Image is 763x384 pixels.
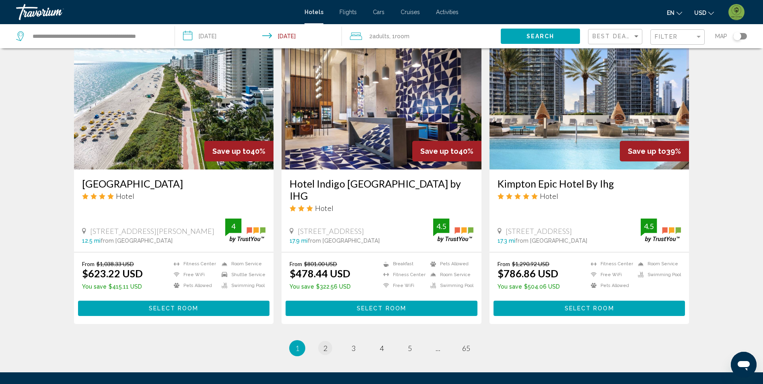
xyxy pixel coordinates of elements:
a: Hotel image [282,41,481,169]
span: Room [395,33,409,39]
li: Swimming Pool [634,271,681,278]
a: Activities [436,9,459,15]
li: Room Service [218,260,265,267]
img: Hotel image [74,41,274,169]
h3: Kimpton Epic Hotel By Ihg [498,178,681,190]
span: Best Deals [592,33,635,39]
ins: $623.22 USD [82,267,143,279]
span: Select Room [565,306,614,312]
iframe: Button to launch messaging window [731,352,757,378]
img: Hotel image [489,41,689,169]
span: Hotel [315,204,333,213]
button: Search [501,29,580,43]
span: [STREET_ADDRESS] [506,227,572,235]
p: $322.56 USD [290,283,351,290]
a: Hotels [304,9,323,15]
span: 12.5 mi [82,237,101,244]
del: $1,038.33 USD [97,260,134,267]
li: Fitness Center [379,271,426,278]
a: Select Room [286,303,477,312]
button: User Menu [726,4,747,21]
button: Check-in date: Aug 29, 2025 Check-out date: Sep 1, 2025 [175,24,342,48]
a: Cruises [401,9,420,15]
span: From [498,260,510,267]
span: 1 [295,344,299,353]
button: Select Room [78,301,270,316]
span: 5 [408,344,412,353]
li: Free WiFi [379,282,426,289]
li: Breakfast [379,260,426,267]
ul: Pagination [74,340,689,356]
span: 2 [323,344,327,353]
div: 40% [412,141,481,161]
div: 4 star Hotel [82,192,266,200]
div: 39% [620,141,689,161]
span: Select Room [149,306,198,312]
a: Select Room [78,303,270,312]
span: 65 [462,344,470,353]
li: Pets Allowed [587,282,634,289]
del: $801.00 USD [304,260,337,267]
li: Fitness Center [170,260,218,267]
img: trustyou-badge.svg [433,219,473,242]
img: 2Q== [728,4,744,20]
a: Hotel Indigo [GEOGRAPHIC_DATA] by IHG [290,178,473,202]
span: From [290,260,302,267]
img: trustyou-badge.svg [641,219,681,242]
span: , 1 [389,31,409,42]
div: 3 star Hotel [290,204,473,213]
span: Filter [655,33,678,40]
span: USD [694,10,706,16]
button: Filter [650,29,705,45]
span: Search [526,33,555,40]
p: $504.06 USD [498,283,560,290]
ins: $786.86 USD [498,267,558,279]
div: 4.5 [433,221,449,231]
span: Hotel [540,192,558,200]
div: 4 [225,221,241,231]
span: 4 [380,344,384,353]
div: 40% [204,141,274,161]
span: 17.3 mi [498,237,515,244]
button: Select Room [286,301,477,316]
span: You save [290,283,314,290]
li: Swimming Pool [218,282,265,289]
span: Save up to [212,147,251,155]
del: $1,290.92 USD [512,260,549,267]
mat-select: Sort by [592,33,640,40]
p: $415.11 USD [82,283,143,290]
span: ... [436,344,440,353]
a: Flights [339,9,357,15]
a: Select Room [494,303,685,312]
li: Pets Allowed [426,260,473,267]
span: from [GEOGRAPHIC_DATA] [101,237,173,244]
button: Toggle map [727,33,747,40]
span: [STREET_ADDRESS][PERSON_NAME] [90,227,214,235]
li: Pets Allowed [170,282,218,289]
span: from [GEOGRAPHIC_DATA] [308,237,380,244]
span: You save [82,283,107,290]
a: [GEOGRAPHIC_DATA] [82,178,266,190]
li: Room Service [634,260,681,267]
span: Map [715,31,727,42]
li: Free WiFi [587,271,634,278]
button: Select Room [494,301,685,316]
span: from [GEOGRAPHIC_DATA] [515,237,587,244]
button: Change currency [694,7,714,19]
button: Change language [667,7,682,19]
span: You save [498,283,522,290]
div: 5 star Hotel [498,192,681,200]
a: Cars [373,9,385,15]
img: trustyou-badge.svg [225,219,265,242]
span: Save up to [628,147,666,155]
li: Room Service [426,271,473,278]
li: Fitness Center [587,260,634,267]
